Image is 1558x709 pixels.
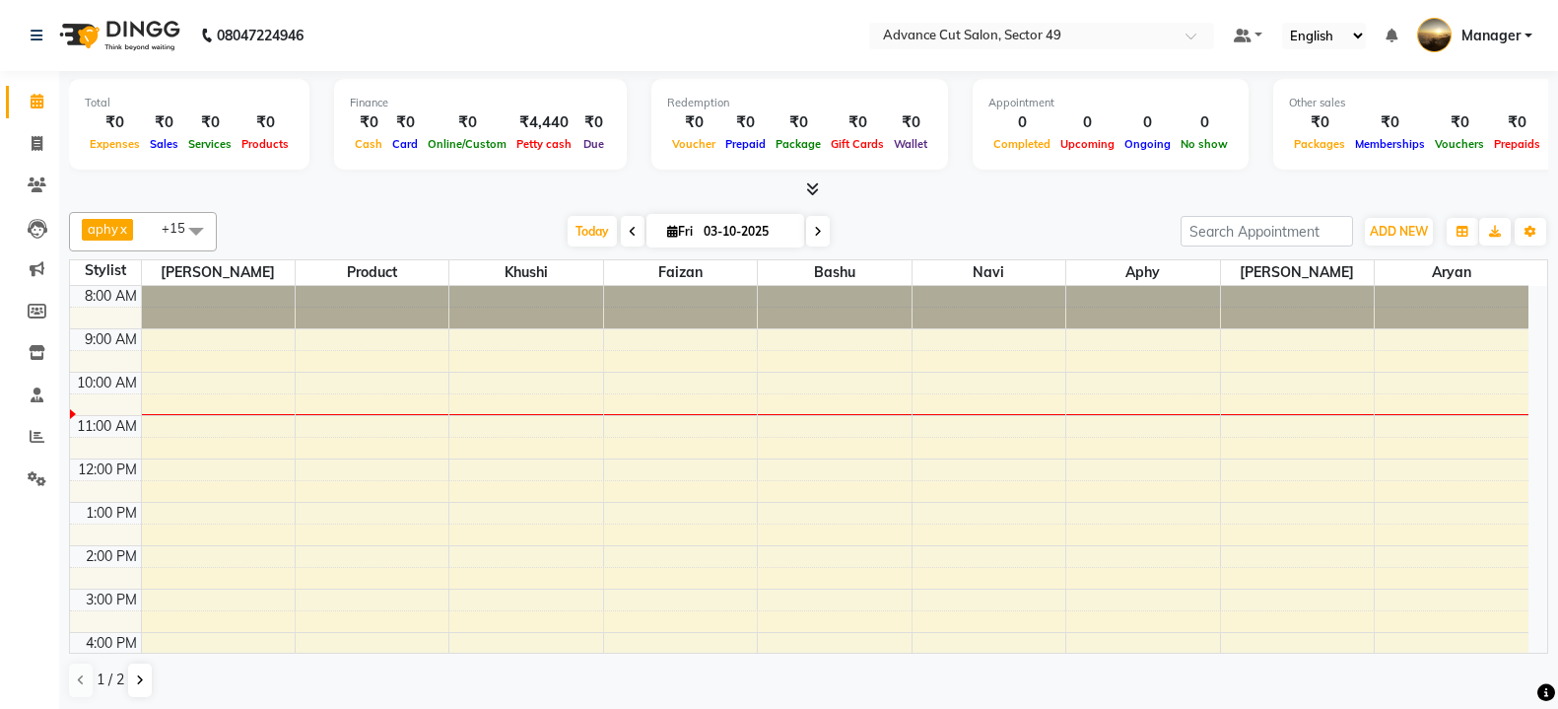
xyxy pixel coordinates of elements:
div: ₹0 [145,111,183,134]
button: ADD NEW [1365,218,1433,246]
div: 2:00 PM [82,546,141,567]
div: ₹0 [771,111,826,134]
div: 4:00 PM [82,633,141,654]
span: Prepaid [720,137,771,151]
div: 0 [1176,111,1233,134]
div: ₹0 [350,111,387,134]
span: Ongoing [1119,137,1176,151]
div: ₹0 [889,111,932,134]
div: ₹0 [1489,111,1545,134]
div: ₹0 [237,111,294,134]
span: aphy [1066,260,1219,285]
div: ₹0 [667,111,720,134]
span: Package [771,137,826,151]
span: faizan [604,260,757,285]
div: ₹0 [387,111,423,134]
span: Wallet [889,137,932,151]
span: Fri [662,224,698,239]
span: Prepaids [1489,137,1545,151]
span: No show [1176,137,1233,151]
div: 12:00 PM [74,460,141,480]
span: Services [183,137,237,151]
span: Voucher [667,137,720,151]
div: Total [85,95,294,111]
div: ₹0 [85,111,145,134]
span: Packages [1289,137,1350,151]
span: Aryan [1375,260,1528,285]
span: Upcoming [1055,137,1119,151]
b: 08047224946 [217,8,304,63]
span: aphy [88,221,118,237]
span: Due [578,137,609,151]
div: 0 [988,111,1055,134]
div: ₹0 [720,111,771,134]
span: Navi [913,260,1065,285]
div: 11:00 AM [73,416,141,437]
span: Card [387,137,423,151]
div: 8:00 AM [81,286,141,307]
div: Appointment [988,95,1233,111]
span: Cash [350,137,387,151]
span: Products [237,137,294,151]
img: Manager [1417,18,1452,52]
span: bashu [758,260,911,285]
div: ₹0 [423,111,511,134]
div: 3:00 PM [82,590,141,610]
span: Memberships [1350,137,1430,151]
input: Search Appointment [1181,216,1353,247]
input: 2025-10-03 [698,217,796,247]
div: 10:00 AM [73,373,141,393]
div: 1:00 PM [82,503,141,524]
span: [PERSON_NAME] [1221,260,1374,285]
div: Finance [350,95,611,111]
div: ₹4,440 [511,111,576,134]
span: Online/Custom [423,137,511,151]
span: 1 / 2 [97,670,124,690]
span: Vouchers [1430,137,1489,151]
div: ₹0 [183,111,237,134]
div: 0 [1055,111,1119,134]
div: 0 [1119,111,1176,134]
div: 9:00 AM [81,329,141,350]
span: ADD NEW [1370,224,1428,239]
div: Stylist [70,260,141,281]
span: Completed [988,137,1055,151]
span: Today [568,216,617,247]
span: +15 [162,220,200,236]
div: ₹0 [576,111,611,134]
div: ₹0 [826,111,889,134]
span: [PERSON_NAME] [142,260,295,285]
span: Petty cash [511,137,576,151]
span: Sales [145,137,183,151]
span: Manager [1461,26,1521,46]
div: Redemption [667,95,932,111]
a: x [118,221,127,237]
span: product [296,260,448,285]
span: Expenses [85,137,145,151]
div: ₹0 [1289,111,1350,134]
span: Gift Cards [826,137,889,151]
div: ₹0 [1350,111,1430,134]
img: logo [50,8,185,63]
span: khushi [449,260,602,285]
div: ₹0 [1430,111,1489,134]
